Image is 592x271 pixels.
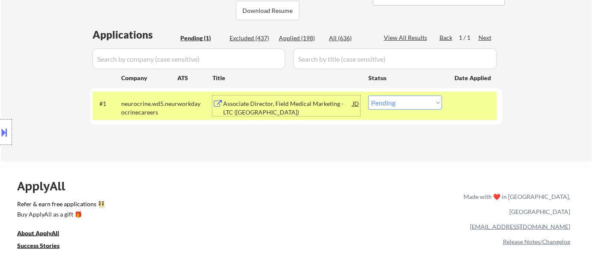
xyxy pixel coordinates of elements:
[17,229,59,237] u: About ApplyAll
[384,33,430,42] div: View All Results
[223,99,353,116] div: Associate Director, Field Medical Marketing - LTC ([GEOGRAPHIC_DATA])
[279,34,322,42] div: Applied (198)
[368,70,442,85] div: Status
[440,33,453,42] div: Back
[17,242,60,249] u: Success Stories
[230,34,272,42] div: Excluded (437)
[17,211,103,217] div: Buy ApplyAll as a gift 🎁
[93,30,177,40] div: Applications
[212,74,360,82] div: Title
[177,74,212,82] div: ATS
[17,241,71,252] a: Success Stories
[459,33,478,42] div: 1 / 1
[460,189,571,219] div: Made with ❤️ in [GEOGRAPHIC_DATA], [GEOGRAPHIC_DATA]
[454,74,492,82] div: Date Applied
[17,229,71,240] a: About ApplyAll
[180,34,223,42] div: Pending (1)
[293,48,497,69] input: Search by title (case sensitive)
[236,1,299,20] button: Download Resume
[470,223,571,230] a: [EMAIL_ADDRESS][DOMAIN_NAME]
[329,34,372,42] div: All (636)
[503,238,571,245] a: Release Notes/Changelog
[478,33,492,42] div: Next
[93,48,285,69] input: Search by company (case sensitive)
[177,99,212,108] div: workday
[17,210,103,221] a: Buy ApplyAll as a gift 🎁
[352,96,360,111] div: JD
